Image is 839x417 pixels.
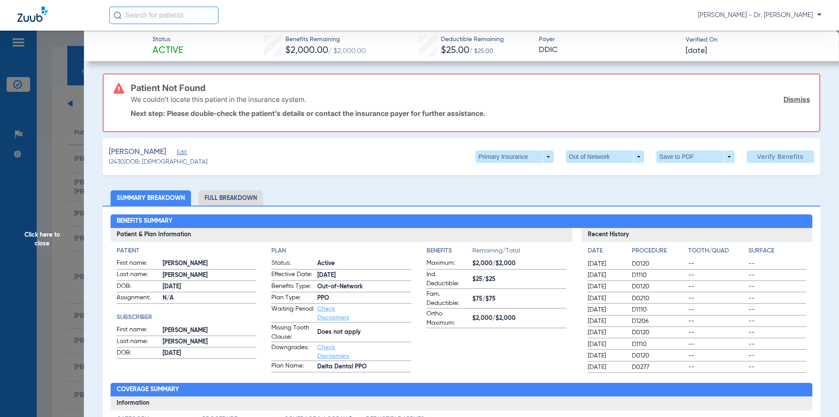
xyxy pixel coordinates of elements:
[328,48,366,55] span: / $2,000.00
[588,246,624,259] app-breakdown-title: Date
[426,259,469,269] span: Maximum:
[757,153,804,160] span: Verify Benefits
[163,282,257,291] span: [DATE]
[749,351,806,360] span: --
[688,340,746,349] span: --
[698,11,822,20] span: [PERSON_NAME] - Dr. [PERSON_NAME]
[688,305,746,314] span: --
[588,259,624,268] span: [DATE]
[441,46,469,55] span: $25.00
[749,294,806,303] span: --
[131,109,810,118] p: Next step: Please double-check the patient’s details or contact the insurance payer for further a...
[688,363,746,371] span: --
[426,270,469,288] span: Ind. Deductible:
[472,275,566,284] span: $25/$25
[317,282,411,291] span: Out-of-Network
[688,294,746,303] span: --
[749,246,806,259] app-breakdown-title: Surface
[749,340,806,349] span: --
[688,271,746,280] span: --
[271,343,314,361] span: Downgrades:
[588,351,624,360] span: [DATE]
[317,306,349,321] a: Check Disclaimers
[271,293,314,304] span: Plan Type:
[749,317,806,326] span: --
[686,46,707,56] span: [DATE]
[317,271,411,280] span: [DATE]
[632,363,685,371] span: D0277
[271,361,314,372] span: Plan Name:
[582,228,813,242] h3: Recent History
[163,294,257,303] span: N/A
[749,282,806,291] span: --
[632,328,685,337] span: D0120
[784,95,810,104] a: Dismiss
[539,35,678,44] span: Payer
[153,35,183,44] span: Status
[472,294,566,304] span: $75/$75
[426,290,469,308] span: Fam. Deductible:
[472,246,566,259] span: Remaining/Total
[588,340,624,349] span: [DATE]
[688,351,746,360] span: --
[688,246,746,256] h4: Tooth/Quad
[749,246,806,256] h4: Surface
[588,317,624,326] span: [DATE]
[632,259,685,268] span: D0120
[688,246,746,259] app-breakdown-title: Tooth/Quad
[688,317,746,326] span: --
[588,271,624,280] span: [DATE]
[111,383,813,397] h2: Coverage Summary
[163,337,257,347] span: [PERSON_NAME]
[163,271,257,280] span: [PERSON_NAME]
[472,259,566,268] span: $2,000/$2,000
[117,282,159,292] span: DOB:
[475,151,554,163] button: Primary Insurance
[317,328,411,337] span: Does not apply
[285,46,328,55] span: $2,000.00
[566,151,644,163] button: Out of Network
[472,314,566,323] span: $2,000/$2,000
[271,305,314,322] span: Waiting Period:
[117,246,257,256] h4: Patient
[632,294,685,303] span: D0210
[153,45,183,57] span: Active
[163,259,257,268] span: [PERSON_NAME]
[117,313,257,322] app-breakdown-title: Subscriber
[588,328,624,337] span: [DATE]
[632,340,685,349] span: D1110
[588,305,624,314] span: [DATE]
[109,7,218,24] input: Search for patients
[111,190,191,206] li: Summary Breakdown
[285,35,366,44] span: Benefits Remaining
[795,375,839,417] iframe: Chat Widget
[111,214,813,228] h2: Benefits Summary
[271,282,314,292] span: Benefits Type:
[426,309,469,328] span: Ortho Maximum:
[271,246,411,256] h4: Plan
[17,7,48,22] img: Zuub Logo
[749,271,806,280] span: --
[111,228,572,242] h3: Patient & Plan Information
[109,158,208,167] span: (2430) DOB: [DEMOGRAPHIC_DATA]
[114,11,121,19] img: Search Icon
[117,293,159,304] span: Assignment:
[588,246,624,256] h4: Date
[177,149,185,158] span: Edit
[317,362,411,371] span: Delta Dental PPO
[111,396,813,410] h3: Information
[117,325,159,336] span: First name:
[317,259,411,268] span: Active
[588,282,624,291] span: [DATE]
[271,323,314,342] span: Missing Tooth Clause:
[109,147,166,158] span: [PERSON_NAME]
[749,363,806,371] span: --
[198,190,263,206] li: Full Breakdown
[271,259,314,269] span: Status:
[426,246,472,256] h4: Benefits
[688,328,746,337] span: --
[632,246,685,259] app-breakdown-title: Procedure
[131,84,810,92] h3: Patient Not Found
[688,282,746,291] span: --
